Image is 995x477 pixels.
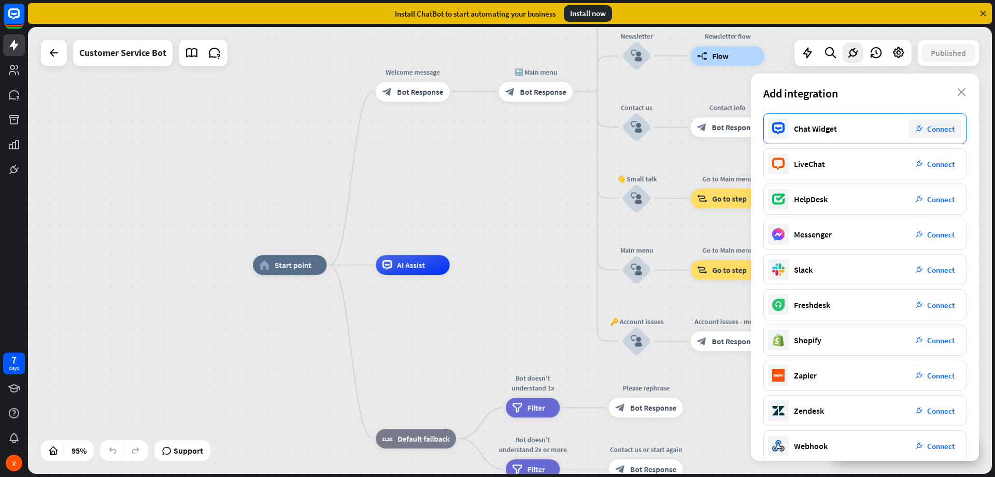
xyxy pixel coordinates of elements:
div: Freshdesk [794,300,830,310]
span: Flow [712,51,728,61]
i: plug_integration [916,195,923,203]
div: Newsletter flow [683,31,772,41]
a: 7 days [3,353,25,374]
div: Shopify [794,335,821,345]
i: block_bot_response [697,122,707,132]
div: LiveChat [794,159,825,169]
div: Go to Main menu [683,174,772,184]
div: Bot doesn't understand 1x [499,373,567,393]
i: plug_integration [916,160,923,167]
div: Bot doesn't understand 2x or more [499,435,567,455]
div: Webhook [794,441,828,451]
i: block_user_input [631,335,643,347]
span: Bot Response [520,87,566,96]
div: Main menu [607,245,666,255]
span: Connect [927,124,955,134]
div: Go to Main menu [683,245,772,255]
div: 👋 Small talk [607,174,666,184]
i: filter [512,403,522,413]
div: HelpDesk [794,194,828,204]
div: Install now [564,5,612,22]
span: Connect [927,335,955,345]
span: Connect [927,441,955,451]
div: 95% [68,442,90,459]
span: Connect [927,406,955,416]
div: Chat Widget [794,123,837,134]
span: Add integration [763,86,838,101]
div: Messenger [794,229,832,240]
span: Bot Response [712,336,758,346]
i: block_fallback [382,433,393,443]
span: Filter [528,403,545,413]
span: Connect [927,230,955,240]
span: AI Assist [397,260,425,270]
i: block_user_input [631,193,643,205]
button: Published [921,44,975,62]
div: Welcome message [368,67,457,77]
span: Go to step [712,193,746,203]
i: close [957,88,966,96]
div: days [9,364,19,372]
span: Connect [927,300,955,310]
span: Bot Response [712,122,758,132]
i: block_user_input [631,264,643,276]
div: Account issues - menu [683,317,772,327]
div: Customer Service Bot [79,40,166,66]
i: block_bot_response [697,336,707,346]
span: Filter [528,464,545,474]
span: Bot Response [397,87,443,96]
i: block_bot_response [615,464,625,474]
span: Bot Response [630,403,676,413]
div: Contact us or start again [602,444,690,454]
span: Start point [275,260,311,270]
div: Zendesk [794,405,824,416]
div: Newsletter [607,31,666,41]
div: Slack [794,264,813,275]
span: Default fallback [397,433,450,443]
div: V [6,455,22,471]
i: plug_integration [916,336,923,344]
span: Connect [927,371,955,381]
i: block_bot_response [615,403,625,413]
div: 7 [11,355,17,364]
div: 🔑 Account issues [607,317,666,327]
div: Install ChatBot to start automating your business [395,9,556,19]
i: filter [512,464,522,474]
button: Open LiveChat chat widget [8,4,39,35]
div: Contact us [607,103,666,113]
i: plug_integration [916,125,923,132]
i: home_2 [259,260,269,270]
div: 🔙 Main menu [491,67,580,77]
span: Connect [927,159,955,169]
div: Contact info [683,103,772,113]
i: block_goto [697,265,707,275]
span: Go to step [712,265,746,275]
i: block_bot_response [505,87,515,96]
span: Support [174,442,203,459]
i: builder_tree [697,51,707,61]
span: Connect [927,194,955,204]
i: plug_integration [916,301,923,308]
i: block_user_input [631,50,643,62]
i: plug_integration [916,407,923,414]
div: Please rephrase [602,383,690,393]
i: block_bot_response [382,87,392,96]
span: Bot Response [630,464,676,474]
div: Zapier [794,370,817,381]
span: Connect [927,265,955,275]
i: plug_integration [916,231,923,238]
i: block_goto [697,193,707,203]
i: plug_integration [916,266,923,273]
i: block_user_input [631,121,643,133]
i: plug_integration [916,372,923,379]
i: plug_integration [916,442,923,450]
